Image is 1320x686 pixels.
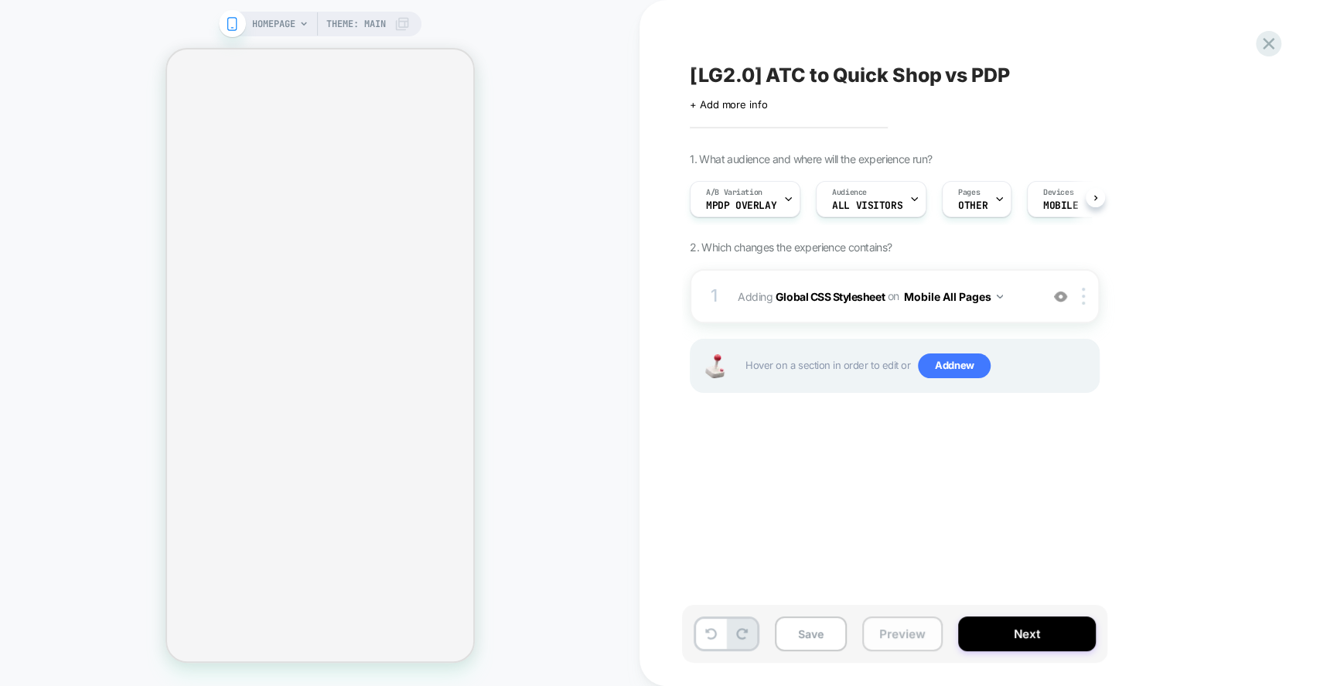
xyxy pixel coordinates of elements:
button: Save [775,616,847,651]
div: 1 [707,281,722,312]
img: Joystick [699,354,730,378]
span: MOBILE [1043,200,1078,211]
span: All Visitors [832,200,902,211]
img: close [1082,288,1085,305]
button: Next [958,616,1096,651]
span: HOMEPAGE [252,12,295,36]
img: down arrow [997,295,1003,299]
span: Audience [832,187,867,198]
span: + Add more info [690,98,767,111]
span: [LG2.0] ATC to Quick Shop vs PDP [690,63,1009,87]
span: OTHER [958,200,987,211]
img: crossed eye [1054,290,1067,303]
span: Devices [1043,187,1073,198]
button: Preview [862,616,943,651]
span: Theme: MAIN [326,12,386,36]
span: Adding [738,285,1032,308]
button: Mobile All Pages [903,285,1003,308]
span: Hover on a section in order to edit or [745,353,1090,378]
span: Pages [958,187,980,198]
span: A/B Variation [706,187,762,198]
span: Add new [918,353,991,378]
span: on [887,286,899,305]
span: 1. What audience and where will the experience run? [690,152,932,166]
span: 2. Which changes the experience contains? [690,241,892,254]
b: Global CSS Stylesheet [776,289,885,302]
span: mPDP overlay [706,200,776,211]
